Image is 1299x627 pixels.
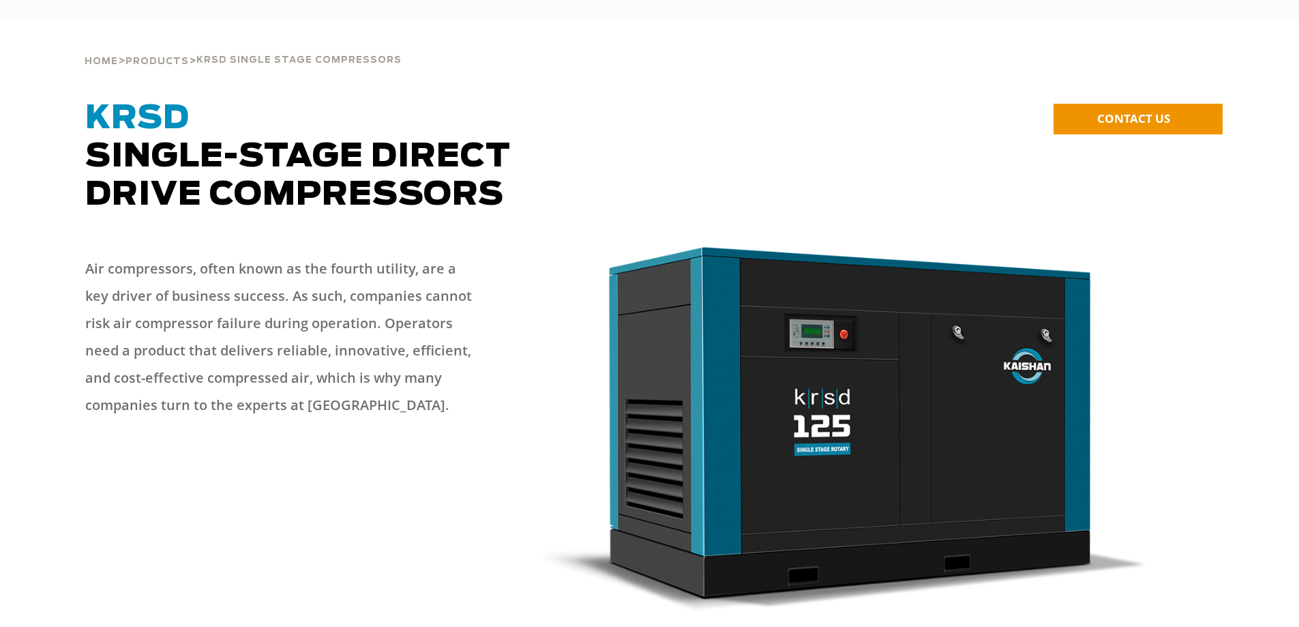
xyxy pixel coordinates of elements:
span: CONTACT US [1097,111,1170,126]
span: Products [125,57,189,66]
span: Home [85,57,118,66]
a: Products [125,55,189,67]
img: krsd125 [543,242,1148,611]
a: CONTACT US [1054,104,1223,134]
span: Single-Stage Direct Drive Compressors [85,102,511,212]
span: KRSD [85,102,190,135]
p: Air compressors, often known as the fourth utility, are a key driver of business success. As such... [85,255,481,419]
a: Home [85,55,118,67]
div: > > [85,20,402,72]
span: krsd single stage compressors [196,56,402,65]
